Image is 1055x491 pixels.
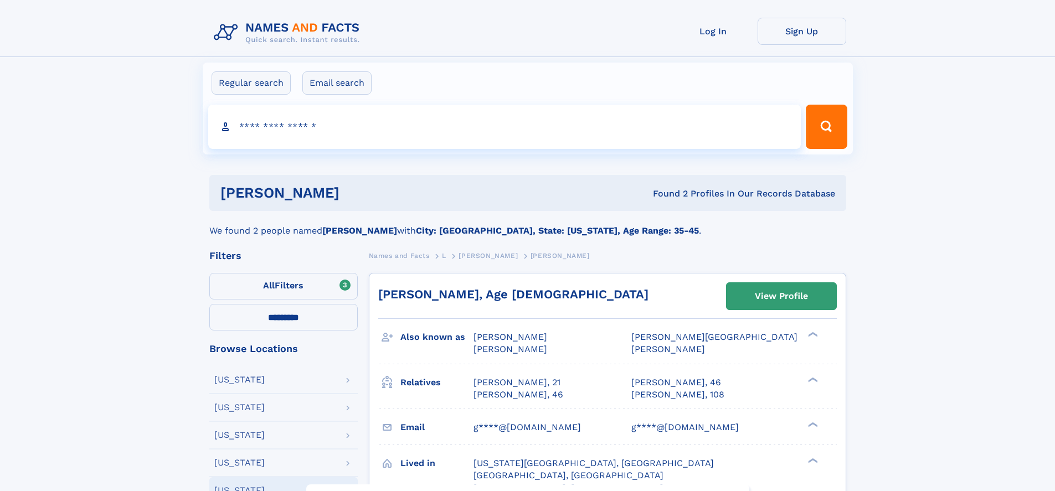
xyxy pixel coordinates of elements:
[631,389,724,401] a: [PERSON_NAME], 108
[416,225,699,236] b: City: [GEOGRAPHIC_DATA], State: [US_STATE], Age Range: 35-45
[442,249,446,262] a: L
[209,251,358,261] div: Filters
[214,458,265,467] div: [US_STATE]
[805,331,819,338] div: ❯
[209,344,358,354] div: Browse Locations
[631,332,797,342] span: [PERSON_NAME][GEOGRAPHIC_DATA]
[214,431,265,440] div: [US_STATE]
[474,470,663,480] span: [GEOGRAPHIC_DATA], [GEOGRAPHIC_DATA]
[442,252,446,260] span: L
[322,225,397,236] b: [PERSON_NAME]
[474,332,547,342] span: [PERSON_NAME]
[496,188,835,200] div: Found 2 Profiles In Our Records Database
[474,389,563,401] a: [PERSON_NAME], 46
[806,105,847,149] button: Search Button
[758,18,846,45] a: Sign Up
[400,454,474,473] h3: Lived in
[208,105,801,149] input: search input
[209,273,358,299] label: Filters
[369,249,430,262] a: Names and Facts
[805,421,819,428] div: ❯
[214,375,265,384] div: [US_STATE]
[474,376,560,389] a: [PERSON_NAME], 21
[805,376,819,383] div: ❯
[474,458,714,468] span: [US_STATE][GEOGRAPHIC_DATA], [GEOGRAPHIC_DATA]
[474,344,547,354] span: [PERSON_NAME]
[631,344,705,354] span: [PERSON_NAME]
[727,283,836,309] a: View Profile
[378,287,649,301] a: [PERSON_NAME], Age [DEMOGRAPHIC_DATA]
[212,71,291,95] label: Regular search
[459,249,518,262] a: [PERSON_NAME]
[209,211,846,237] div: We found 2 people named with .
[531,252,590,260] span: [PERSON_NAME]
[214,403,265,412] div: [US_STATE]
[669,18,758,45] a: Log In
[209,18,369,48] img: Logo Names and Facts
[805,457,819,464] div: ❯
[459,252,518,260] span: [PERSON_NAME]
[755,283,808,309] div: View Profile
[400,328,474,347] h3: Also known as
[263,280,275,291] span: All
[400,373,474,392] h3: Relatives
[400,418,474,437] h3: Email
[631,376,721,389] a: [PERSON_NAME], 46
[220,186,496,200] h1: [PERSON_NAME]
[302,71,372,95] label: Email search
